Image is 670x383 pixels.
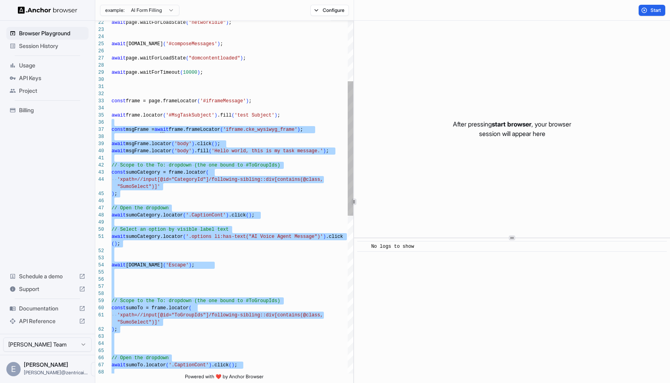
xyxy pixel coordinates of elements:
[6,104,89,117] div: Billing
[95,76,104,83] div: 30
[246,213,249,218] span: (
[6,315,89,327] div: API Reference
[260,177,323,182] span: ::div[contains(@class,
[214,141,217,147] span: )
[95,48,104,55] div: 26
[209,362,212,368] span: )
[212,148,323,154] span: 'Hello world, this is my task message.'
[326,234,343,239] span: .click
[112,148,126,154] span: await
[112,355,169,361] span: // Open the dropdown
[169,127,220,132] span: frame.frameLocator
[95,362,104,369] div: 67
[95,255,104,262] div: 53
[114,191,117,197] span: ;
[217,113,231,118] span: .fill
[217,141,220,147] span: ;
[95,197,104,205] div: 46
[95,105,104,112] div: 34
[6,84,89,97] div: Project
[186,234,323,239] span: '.options li:has-text("AI Voice Agent Message")'
[95,326,104,333] div: 62
[112,205,169,211] span: // Open the dropdown
[24,370,88,375] span: eric@zentricai.com
[169,362,209,368] span: '.CaptionCont'
[19,61,85,69] span: Usage
[492,120,531,128] span: start browser
[91,362,105,376] button: Open menu
[95,190,104,197] div: 45
[18,6,77,14] img: Anchor Logo
[212,141,214,147] span: (
[112,70,126,75] span: await
[185,373,264,383] span: Powered with ❤️ by Anchor Browser
[217,41,220,47] span: )
[117,320,160,325] span: "SumoSelect")]'
[361,243,365,251] span: ​
[95,55,104,62] div: 27
[112,305,126,311] span: const
[95,340,104,347] div: 64
[126,98,197,104] span: frame = page.frameLocator
[95,140,104,147] div: 39
[166,262,189,268] span: 'Escape'
[220,41,223,47] span: ;
[310,5,349,16] button: Configure
[326,148,329,154] span: ;
[95,155,104,162] div: 41
[95,90,104,98] div: 32
[95,126,104,133] div: 37
[95,233,104,240] div: 51
[277,113,280,118] span: ;
[260,312,323,318] span: ::div[contains(@class,
[112,41,126,47] span: await
[226,213,229,218] span: )
[112,262,126,268] span: await
[95,219,104,226] div: 49
[126,127,154,132] span: msgFrame =
[112,327,114,332] span: )
[114,327,117,332] span: ;
[6,59,89,72] div: Usage
[6,270,89,283] div: Schedule a demo
[95,162,104,169] div: 42
[126,213,183,218] span: sumoCategory.locator
[24,361,68,368] span: Eric Fondren
[186,56,189,61] span: (
[200,70,203,75] span: ;
[95,247,104,255] div: 52
[192,148,194,154] span: )
[194,141,212,147] span: .click
[220,127,223,132] span: (
[95,169,104,176] div: 43
[235,362,237,368] span: ;
[112,98,126,104] span: const
[174,141,191,147] span: 'body'
[95,304,104,312] div: 60
[95,276,104,283] div: 56
[171,148,174,154] span: (
[189,262,191,268] span: )
[126,362,166,368] span: sumoTo.locator
[19,29,85,37] span: Browser Playground
[112,213,126,218] span: await
[323,234,326,239] span: )
[6,302,89,315] div: Documentation
[163,262,166,268] span: (
[214,113,217,118] span: )
[197,70,200,75] span: )
[171,141,174,147] span: (
[197,98,200,104] span: (
[95,297,104,304] div: 59
[19,304,76,312] span: Documentation
[126,234,183,239] span: sumoCategory.locator
[126,170,206,175] span: sumoCategory = frame.locator
[249,213,252,218] span: )
[95,333,104,340] div: 63
[371,244,414,249] span: No logs to show
[112,141,126,147] span: await
[240,56,243,61] span: )
[95,112,104,119] div: 35
[19,285,76,293] span: Support
[453,119,571,138] p: After pressing , your browser session will appear here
